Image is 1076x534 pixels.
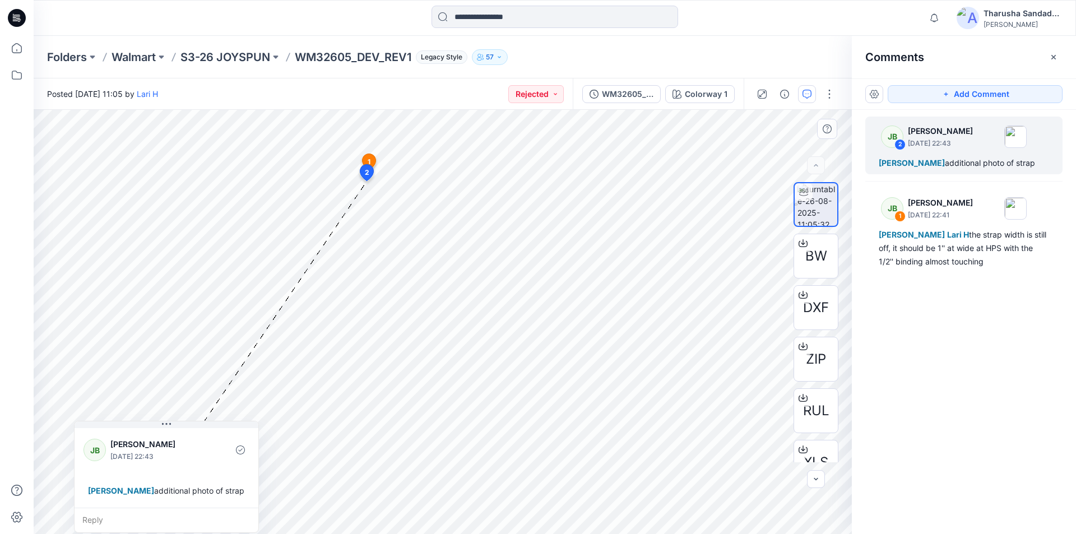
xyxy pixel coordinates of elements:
p: [PERSON_NAME] [110,438,202,451]
button: Details [776,85,794,103]
button: Add Comment [888,85,1063,103]
span: RUL [803,401,829,421]
div: 2 [894,139,906,150]
span: 1 [368,157,370,167]
div: additional photo of strap [879,156,1049,170]
span: BW [805,246,827,266]
p: WM32605_DEV_REV1 [295,49,411,65]
span: DXF [803,298,829,318]
div: JB [881,197,903,220]
div: JB [881,126,903,148]
span: XLS [804,452,828,472]
span: Posted [DATE] 11:05 by [47,88,158,100]
img: avatar [957,7,979,29]
p: 57 [486,51,494,63]
div: 1 [894,211,906,222]
button: Colorway 1 [665,85,735,103]
span: Lari H [947,230,969,239]
p: [PERSON_NAME] [908,124,973,138]
button: Legacy Style [411,49,467,65]
div: additional photo of strap [84,480,249,501]
span: 2 [365,168,369,178]
a: Folders [47,49,87,65]
p: [DATE] 22:43 [110,451,202,462]
img: turntable-26-08-2025-11:05:32 [797,183,837,226]
div: Reply [75,508,258,532]
a: Walmart [112,49,156,65]
span: [PERSON_NAME] [879,158,945,168]
p: [PERSON_NAME] [908,196,973,210]
button: WM32605_DEV_REV1 [582,85,661,103]
div: WM32605_DEV_REV1 [602,88,653,100]
p: [DATE] 22:41 [908,210,973,221]
a: S3-26 JOYSPUN [180,49,270,65]
div: JB [84,439,106,461]
div: Colorway 1 [685,88,727,100]
div: the strap width is still off, it should be 1'' at wide at HPS with the 1/2'' binding almost touching [879,228,1049,268]
div: [PERSON_NAME] [984,20,1062,29]
span: [PERSON_NAME] [879,230,945,239]
a: Lari H [137,89,158,99]
div: Tharusha Sandadeepa [984,7,1062,20]
span: Legacy Style [416,50,467,64]
button: 57 [472,49,508,65]
span: [PERSON_NAME] [88,486,154,495]
span: ZIP [806,349,826,369]
h2: Comments [865,50,924,64]
p: [DATE] 22:43 [908,138,973,149]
